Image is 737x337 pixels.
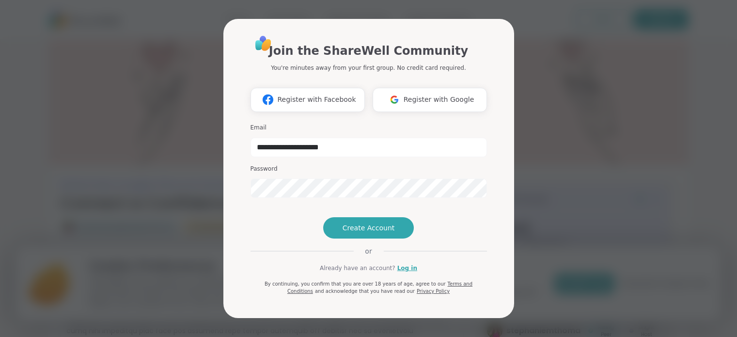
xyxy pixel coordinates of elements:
[373,88,487,112] button: Register with Google
[397,264,417,273] a: Log in
[404,95,474,105] span: Register with Google
[315,289,415,294] span: and acknowledge that you have read our
[251,88,365,112] button: Register with Facebook
[251,165,487,173] h3: Password
[265,281,446,287] span: By continuing, you confirm that you are over 18 years of age, agree to our
[320,264,395,273] span: Already have an account?
[385,91,404,109] img: ShareWell Logomark
[343,223,395,233] span: Create Account
[353,246,383,256] span: or
[323,217,414,239] button: Create Account
[252,32,274,54] img: ShareWell Logo
[271,64,466,72] p: You're minutes away from your first group. No credit card required.
[269,42,468,60] h1: Join the ShareWell Community
[417,289,450,294] a: Privacy Policy
[277,95,356,105] span: Register with Facebook
[259,91,277,109] img: ShareWell Logomark
[251,124,487,132] h3: Email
